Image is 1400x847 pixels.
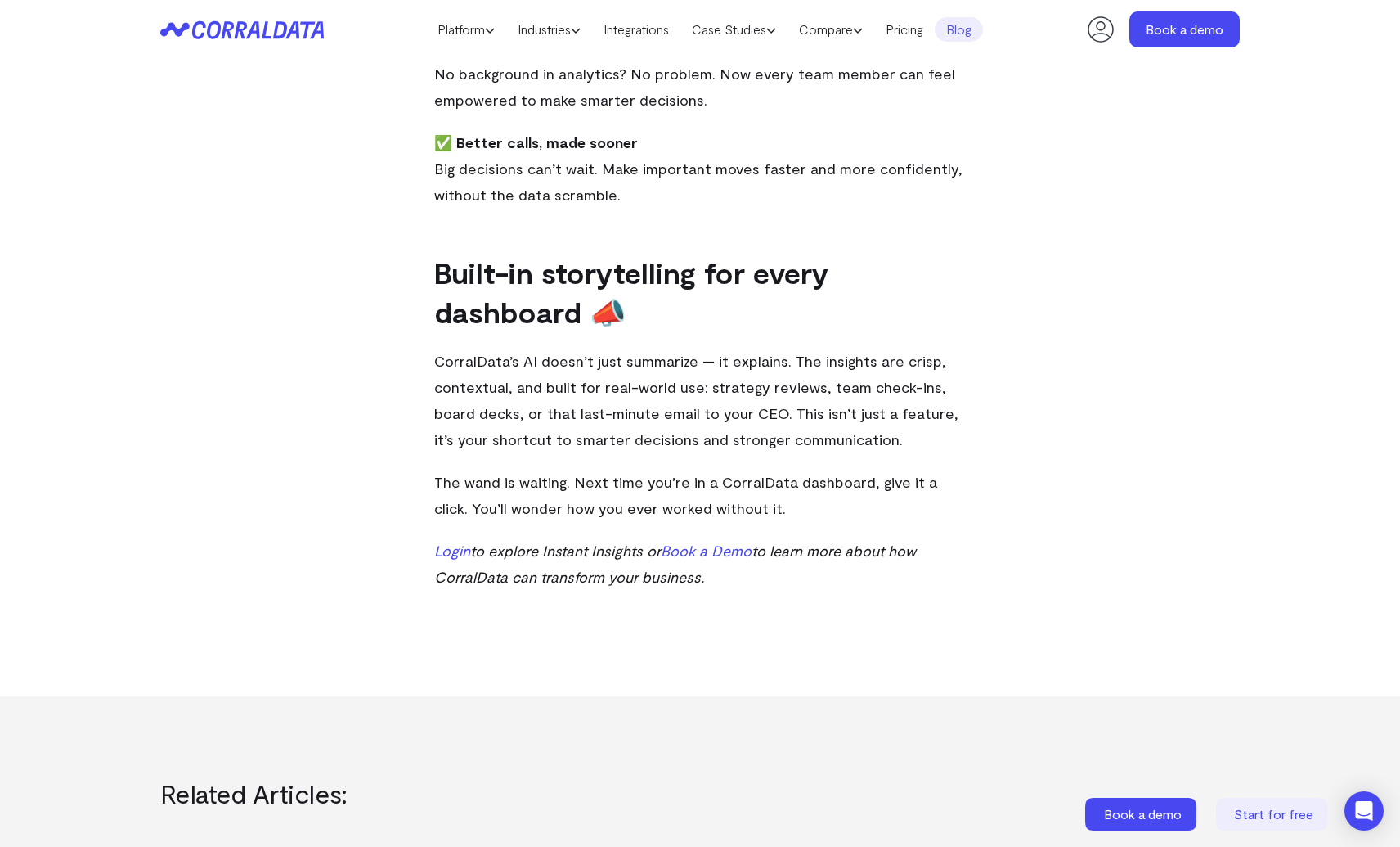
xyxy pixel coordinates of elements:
p: The wand is waiting. Next time you’re in a CorralData dashboard, give it a click. You’ll wonder h... [434,469,966,521]
a: Blog [935,17,983,42]
a: Platform [426,17,506,42]
a: Case Studies [680,17,787,42]
a: Integrations [592,17,680,42]
div: Open Intercom Messenger [1344,791,1384,831]
span: to learn more about how CorralData can transform your business. [434,542,916,586]
a: Book a demo [1085,798,1200,831]
a: Login [434,542,470,560]
a: Start for free [1216,798,1330,831]
a: Industries [506,17,592,42]
a: Compare [787,17,874,42]
a: Book a Demo [661,542,752,560]
span: Start for free [1234,806,1313,822]
span: to explore Instant Insights or [470,542,661,560]
b: Built-in storytelling for every dashboard 📣 [434,255,828,329]
p: No background in analytics? No problem. Now every team member can feel empowered to make smarter ... [434,34,966,113]
p: Big decisions can’t wait. Make important moves faster and more confidently, without the data scra... [434,129,966,208]
span: Book a demo [1104,806,1182,822]
h3: Related Articles: [160,778,1240,808]
a: Book a demo [1129,11,1240,47]
p: CorralData’s AI doesn’t just summarize — it explains. The insights are crisp, contextual, and bui... [434,348,966,453]
a: Pricing [874,17,935,42]
strong: ✅ Better calls, made sooner [434,133,638,151]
